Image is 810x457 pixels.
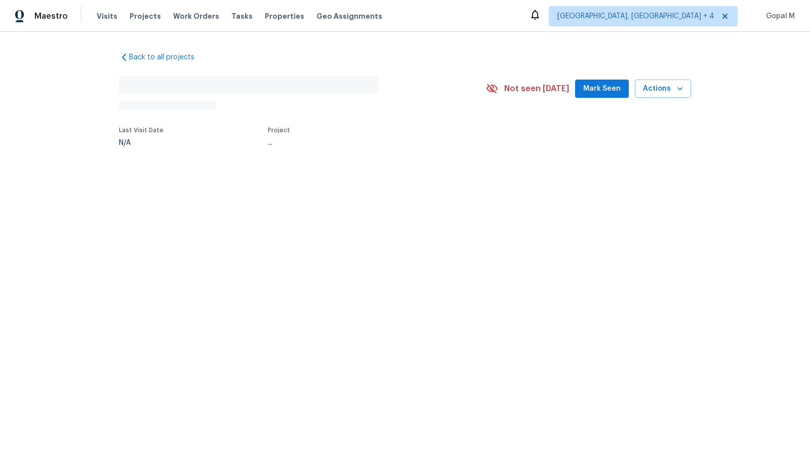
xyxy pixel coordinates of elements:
span: Project [268,127,290,133]
button: Mark Seen [575,80,629,98]
span: Gopal M [762,11,795,21]
span: Last Visit Date [119,127,164,133]
span: Actions [643,83,683,95]
div: ... [268,139,462,146]
span: Work Orders [173,11,219,21]
span: Geo Assignments [316,11,382,21]
span: Tasks [231,13,253,20]
span: Maestro [34,11,68,21]
div: N/A [119,139,164,146]
span: Projects [130,11,161,21]
button: Actions [635,80,691,98]
span: Properties [265,11,304,21]
span: Mark Seen [583,83,621,95]
a: Back to all projects [119,52,216,62]
span: [GEOGRAPHIC_DATA], [GEOGRAPHIC_DATA] + 4 [557,11,714,21]
span: Visits [97,11,117,21]
span: Not seen [DATE] [504,84,569,94]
